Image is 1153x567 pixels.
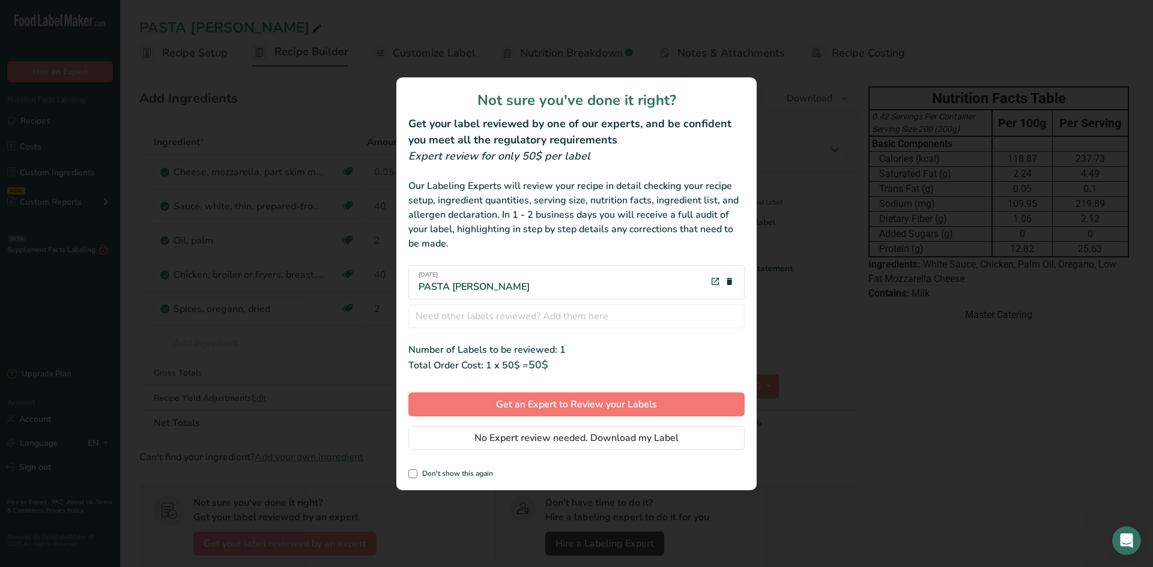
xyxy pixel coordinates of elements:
span: No Expert review needed. Download my Label [474,431,679,445]
span: Don't show this again [417,469,493,478]
span: Get an Expert to Review your Labels [496,397,657,412]
h1: Not sure you've done it right? [408,89,745,111]
span: [DATE] [419,271,530,280]
button: No Expert review needed. Download my Label [408,426,745,450]
button: Get an Expert to Review your Labels [408,392,745,416]
div: Expert review for only 50$ per label [408,148,745,164]
div: Number of Labels to be reviewed: 1 [408,343,745,357]
input: Need other labels reviewed? Add them here [408,304,745,328]
div: Our Labeling Experts will review your recipe in detail checking your recipe setup, ingredient qua... [408,179,745,251]
div: PASTA [PERSON_NAME] [419,271,530,294]
h2: Get your label reviewed by one of our experts, and be confident you meet all the regulatory requi... [408,116,745,148]
span: 50$ [528,358,548,372]
iframe: Intercom live chat [1112,526,1141,555]
div: Total Order Cost: 1 x 50$ = [408,357,745,373]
